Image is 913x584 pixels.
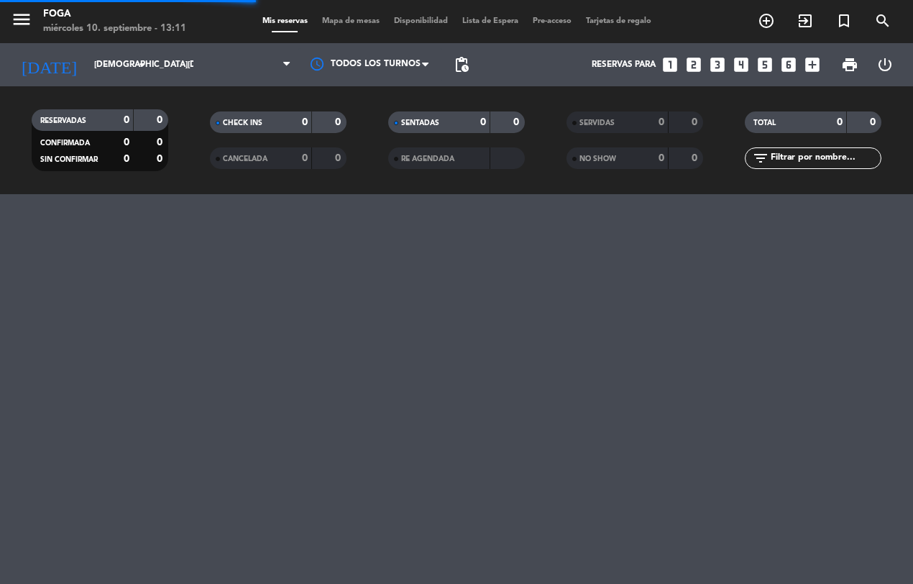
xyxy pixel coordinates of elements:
i: filter_list [752,150,769,167]
strong: 0 [659,153,664,163]
i: looks_3 [708,55,727,74]
strong: 0 [335,153,344,163]
strong: 0 [124,115,129,125]
span: Reservas para [592,60,656,70]
span: CONFIRMADA [40,140,90,147]
strong: 0 [659,117,664,127]
button: menu [11,9,32,35]
i: looks_6 [779,55,798,74]
i: search [874,12,891,29]
strong: 0 [692,153,700,163]
span: RE AGENDADA [401,155,454,163]
strong: 0 [157,154,165,164]
strong: 0 [302,153,308,163]
span: TOTAL [753,119,776,127]
span: SERVIDAS [579,119,615,127]
strong: 0 [513,117,522,127]
strong: 0 [837,117,843,127]
span: print [841,56,858,73]
strong: 0 [692,117,700,127]
i: arrow_drop_down [134,56,151,73]
i: add_circle_outline [758,12,775,29]
div: FOGA [43,7,186,22]
i: power_settings_new [876,56,894,73]
strong: 0 [124,137,129,147]
strong: 0 [124,154,129,164]
div: miércoles 10. septiembre - 13:11 [43,22,186,36]
span: SIN CONFIRMAR [40,156,98,163]
span: pending_actions [453,56,470,73]
strong: 0 [335,117,344,127]
i: turned_in_not [835,12,853,29]
span: SENTADAS [401,119,439,127]
span: Mapa de mesas [315,17,387,25]
span: CANCELADA [223,155,267,163]
input: Filtrar por nombre... [769,150,881,166]
i: menu [11,9,32,30]
i: [DATE] [11,49,87,81]
i: looks_one [661,55,679,74]
span: Pre-acceso [526,17,579,25]
div: LOG OUT [867,43,902,86]
strong: 0 [870,117,878,127]
i: looks_two [684,55,703,74]
i: looks_5 [756,55,774,74]
i: looks_4 [732,55,751,74]
span: RESERVADAS [40,117,86,124]
span: Tarjetas de regalo [579,17,659,25]
i: add_box [803,55,822,74]
span: NO SHOW [579,155,616,163]
strong: 0 [157,115,165,125]
span: CHECK INS [223,119,262,127]
strong: 0 [157,137,165,147]
span: Lista de Espera [455,17,526,25]
strong: 0 [302,117,308,127]
span: Disponibilidad [387,17,455,25]
strong: 0 [480,117,486,127]
span: Mis reservas [255,17,315,25]
i: exit_to_app [797,12,814,29]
